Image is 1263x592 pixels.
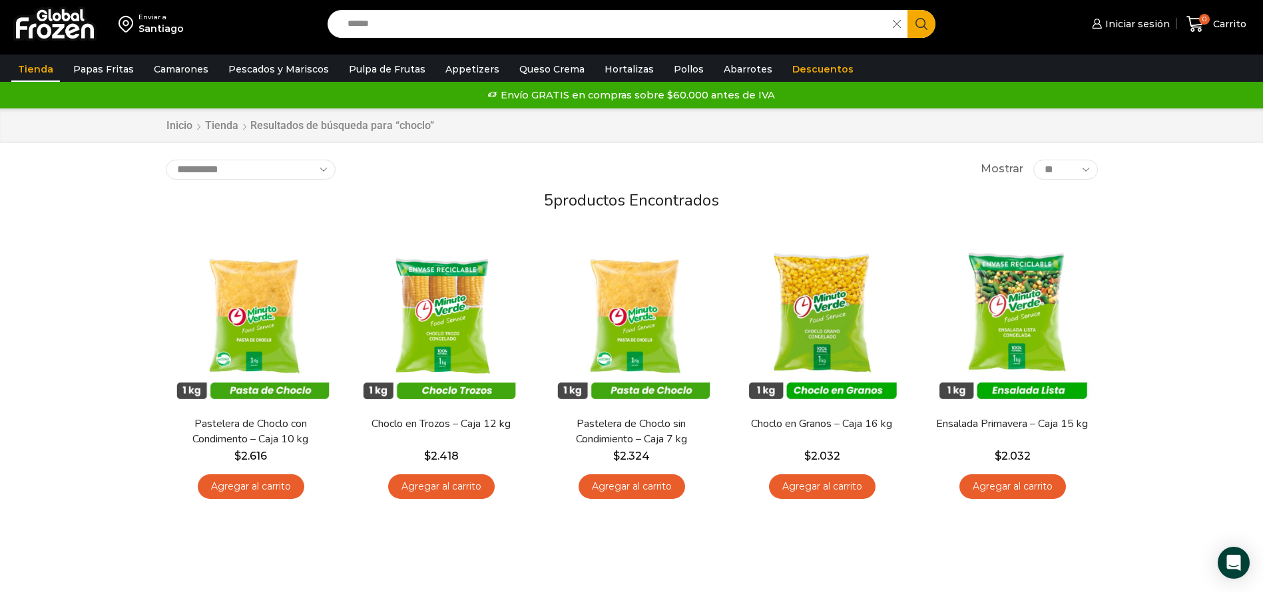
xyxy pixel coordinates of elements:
bdi: 2.418 [424,450,459,462]
a: Hortalizas [598,57,660,82]
span: $ [424,450,431,462]
a: Appetizers [439,57,506,82]
a: Inicio [166,118,193,134]
span: Carrito [1210,17,1246,31]
a: Ensalada Primavera – Caja 15 kg [935,416,1089,432]
bdi: 2.032 [804,450,840,462]
a: Papas Fritas [67,57,140,82]
a: Tienda [11,57,60,82]
nav: Breadcrumb [166,118,434,134]
span: 0 [1199,14,1210,25]
button: Search button [907,10,935,38]
a: Descuentos [786,57,860,82]
a: 0 Carrito [1183,9,1250,40]
a: Camarones [147,57,215,82]
span: $ [234,450,241,462]
h1: Resultados de búsqueda para “choclo” [250,119,434,132]
span: $ [995,450,1001,462]
span: $ [804,450,811,462]
a: Choclo en Trozos – Caja 12 kg [364,416,517,432]
a: Agregar al carrito: “Choclo en Trozos - Caja 12 kg” [388,474,495,499]
a: Agregar al carrito: “Pastelera de Choclo sin Condimiento - Caja 7 kg” [579,474,685,499]
select: Pedido de la tienda [166,160,336,180]
a: Pastelera de Choclo sin Condimiento – Caja 7 kg [555,416,708,447]
span: Iniciar sesión [1102,17,1170,31]
span: $ [613,450,620,462]
bdi: 2.032 [995,450,1031,462]
a: Pastelera de Choclo con Condimento – Caja 10 kg [174,416,327,447]
bdi: 2.616 [234,450,267,462]
a: Pollos [667,57,710,82]
img: address-field-icon.svg [119,13,138,35]
a: Agregar al carrito: “Choclo en Granos - Caja 16 kg” [769,474,876,499]
span: productos encontrados [553,190,719,211]
span: 5 [544,190,553,211]
span: Mostrar [981,162,1023,177]
div: Enviar a [138,13,184,22]
div: Santiago [138,22,184,35]
div: Open Intercom Messenger [1218,547,1250,579]
a: Abarrotes [717,57,779,82]
a: Choclo en Granos – Caja 16 kg [745,416,898,432]
a: Pulpa de Frutas [342,57,432,82]
a: Agregar al carrito: “Ensalada Primavera - Caja 15 kg” [959,474,1066,499]
a: Queso Crema [513,57,591,82]
bdi: 2.324 [613,450,650,462]
a: Agregar al carrito: “Pastelera de Choclo con Condimento - Caja 10 kg” [198,474,304,499]
a: Tienda [204,118,239,134]
a: Pescados y Mariscos [222,57,336,82]
a: Iniciar sesión [1089,11,1170,37]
